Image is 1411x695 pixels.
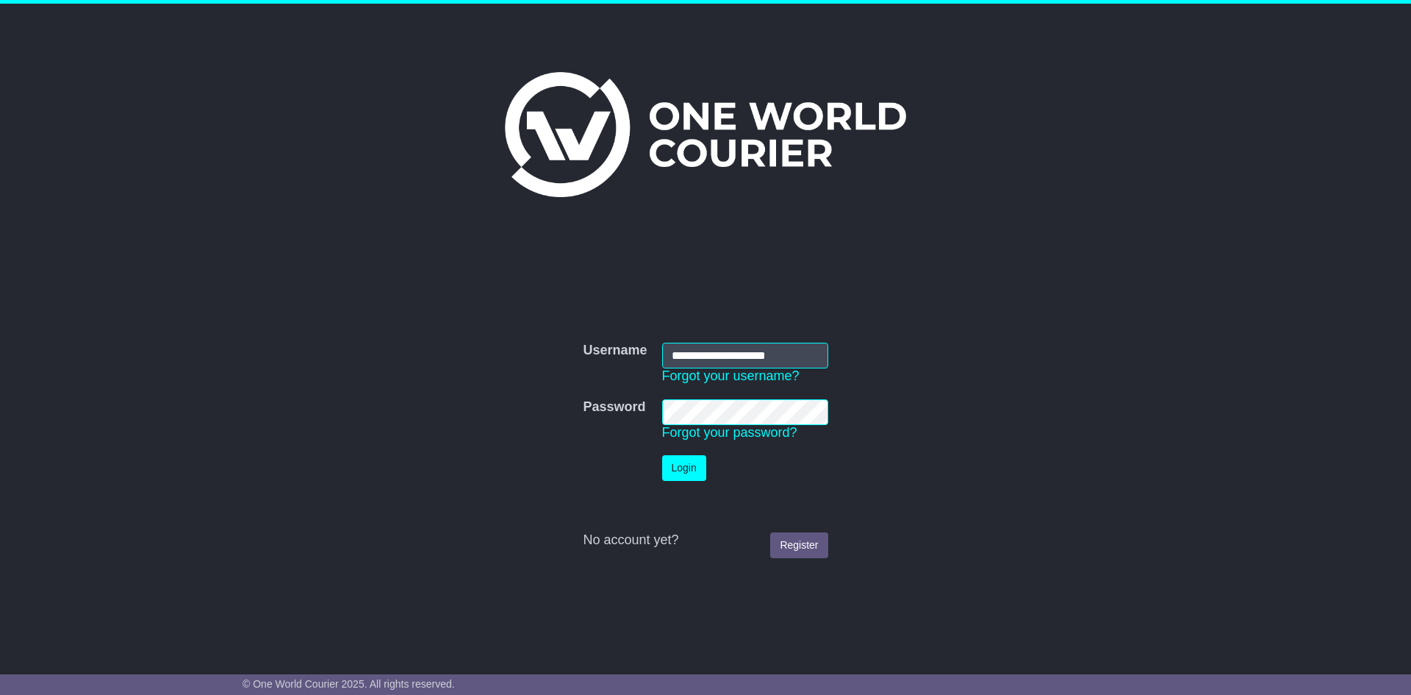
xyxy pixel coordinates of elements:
label: Password [583,399,645,416]
label: Username [583,343,647,359]
span: © One World Courier 2025. All rights reserved. [243,678,455,690]
img: One World [505,72,906,197]
a: Forgot your username? [662,368,800,383]
div: No account yet? [583,532,827,549]
a: Forgot your password? [662,425,797,440]
a: Register [770,532,827,558]
button: Login [662,455,706,481]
